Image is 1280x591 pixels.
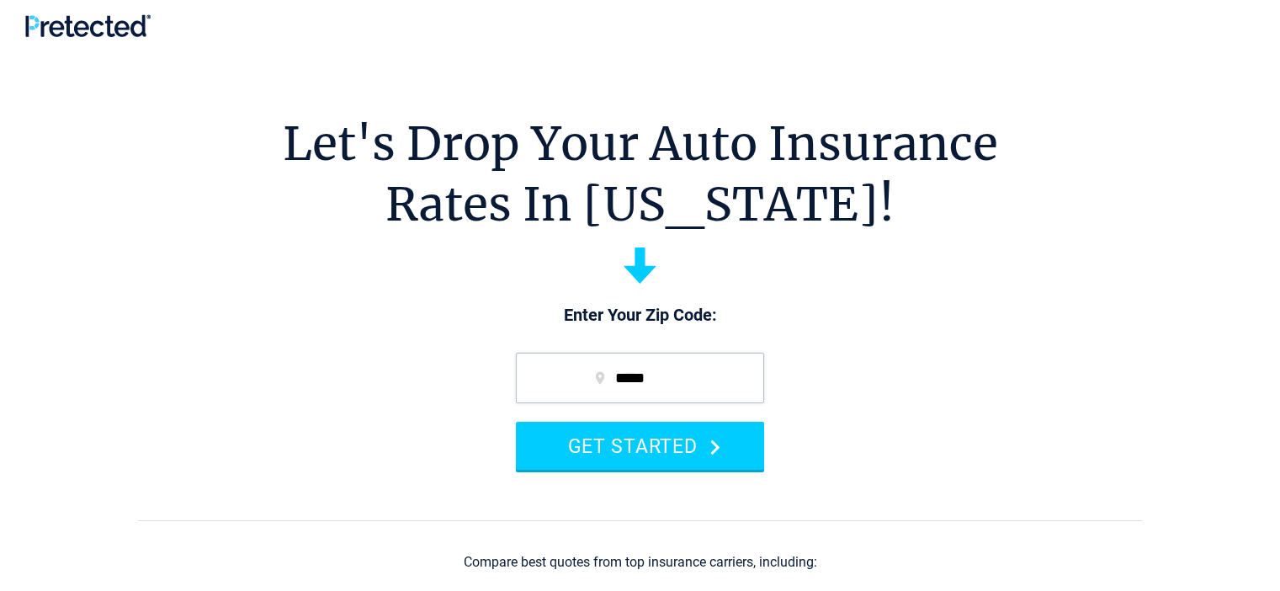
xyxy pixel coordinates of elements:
p: Enter Your Zip Code: [499,304,781,327]
div: Compare best quotes from top insurance carriers, including: [464,555,817,570]
button: GET STARTED [516,422,764,470]
img: Pretected Logo [25,14,151,37]
h1: Let's Drop Your Auto Insurance Rates In [US_STATE]! [283,114,998,235]
input: zip code [516,353,764,403]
